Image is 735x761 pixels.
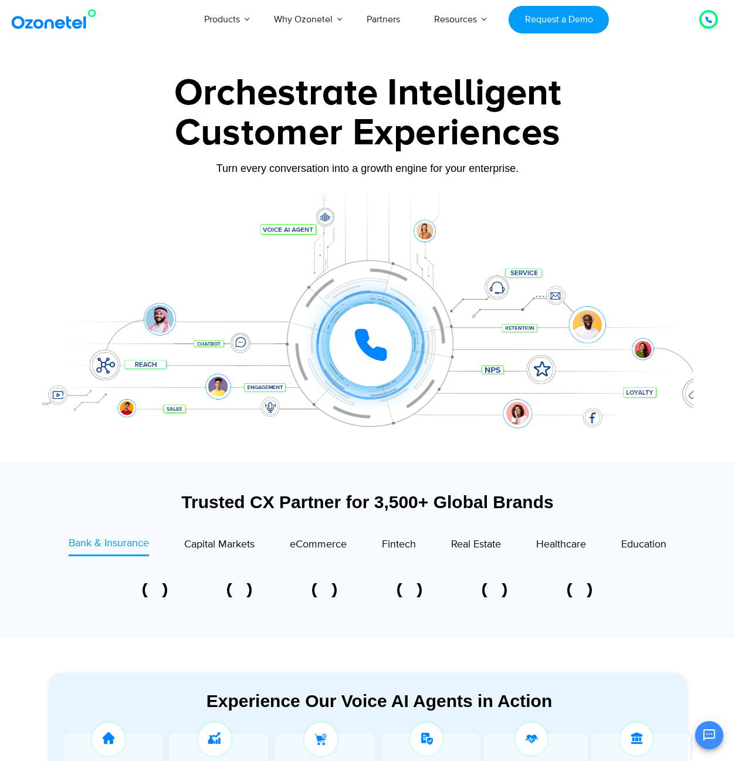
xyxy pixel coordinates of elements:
div: 6 of 6 [537,583,622,597]
div: 3 of 6 [282,583,367,597]
div: 4 of 6 [367,583,452,597]
span: Healthcare [536,538,586,551]
div: 5 of 6 [452,583,537,597]
div: Trusted CX Partner for 3,500+ Global Brands [48,492,687,512]
a: Education [621,536,666,556]
div: 2 of 6 [197,583,282,597]
span: Real Estate [451,538,501,551]
a: Capital Markets [184,536,255,556]
span: Capital Markets [184,538,255,551]
span: Education [621,538,666,551]
a: Healthcare [536,536,586,556]
a: Bank & Insurance [69,536,149,556]
a: Request a Demo [509,6,609,33]
div: Image Carousel [113,583,623,597]
a: eCommerce [290,536,347,556]
a: Real Estate [451,536,501,556]
div: Experience Our Voice AI Agents in Action [60,691,699,711]
span: eCommerce [290,538,347,551]
div: 1 of 6 [113,583,198,597]
div: Customer Experiences [42,105,693,161]
a: Fintech [382,536,416,556]
span: Fintech [382,538,416,551]
div: Orchestrate Intelligent [42,75,693,112]
button: Open chat [695,721,723,749]
span: Bank & Insurance [69,537,149,550]
div: Turn every conversation into a growth engine for your enterprise. [42,162,693,175]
